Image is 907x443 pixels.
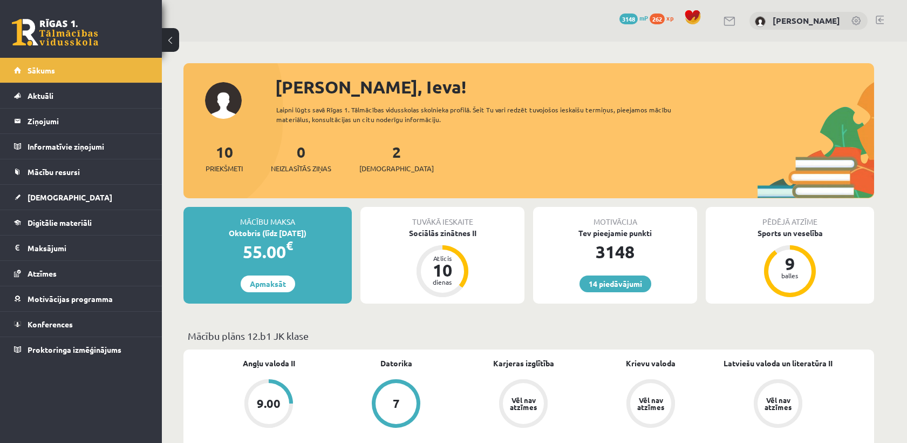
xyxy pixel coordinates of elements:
[650,14,679,22] a: 262 xp
[28,91,53,100] span: Aktuāli
[706,227,874,299] a: Sports un veselība 9 balles
[533,207,697,227] div: Motivācija
[360,227,524,299] a: Sociālās zinātnes II Atlicis 10 dienas
[14,286,148,311] a: Motivācijas programma
[28,192,112,202] span: [DEMOGRAPHIC_DATA]
[271,163,331,174] span: Neizlasītās ziņas
[650,14,665,24] span: 262
[359,142,434,174] a: 2[DEMOGRAPHIC_DATA]
[206,163,243,174] span: Priekšmeti
[14,109,148,133] a: Ziņojumi
[14,134,148,159] a: Informatīvie ziņojumi
[763,397,793,411] div: Vēl nav atzīmes
[14,261,148,286] a: Atzīmes
[533,239,697,265] div: 3148
[774,272,806,279] div: balles
[706,227,874,239] div: Sports un veselība
[508,397,538,411] div: Vēl nav atzīmes
[28,65,55,75] span: Sākums
[626,358,676,369] a: Krievu valoda
[28,167,80,177] span: Mācību resursi
[619,14,648,22] a: 3148 mP
[276,105,691,124] div: Laipni lūgts savā Rīgas 1. Tālmācības vidusskolas skolnieka profilā. Šeit Tu vari redzēt tuvojošo...
[14,159,148,184] a: Mācību resursi
[706,207,874,227] div: Pēdējā atzīme
[28,134,148,159] legend: Informatīvie ziņojumi
[28,218,92,227] span: Digitālie materiāli
[426,279,459,285] div: dienas
[380,358,412,369] a: Datorika
[773,15,840,26] a: [PERSON_NAME]
[426,255,459,261] div: Atlicis
[28,319,73,329] span: Konferences
[183,207,352,227] div: Mācību maksa
[724,358,833,369] a: Latviešu valoda un literatūra II
[14,337,148,362] a: Proktoringa izmēģinājums
[183,239,352,265] div: 55.00
[636,397,666,411] div: Vēl nav atzīmes
[14,83,148,108] a: Aktuāli
[587,379,714,430] a: Vēl nav atzīmes
[14,312,148,337] a: Konferences
[493,358,554,369] a: Karjeras izglītība
[393,398,400,410] div: 7
[275,74,874,100] div: [PERSON_NAME], Ieva!
[14,236,148,260] a: Maksājumi
[188,328,870,343] p: Mācību plāns 12.b1 JK klase
[332,379,460,430] a: 7
[359,163,434,174] span: [DEMOGRAPHIC_DATA]
[28,345,121,354] span: Proktoringa izmēģinājums
[14,185,148,210] a: [DEMOGRAPHIC_DATA]
[241,276,295,292] a: Apmaksāt
[666,14,673,22] span: xp
[28,269,57,278] span: Atzīmes
[243,358,295,369] a: Angļu valoda II
[460,379,587,430] a: Vēl nav atzīmes
[286,238,293,253] span: €
[257,398,281,410] div: 9.00
[205,379,332,430] a: 9.00
[639,14,648,22] span: mP
[28,236,148,260] legend: Maksājumi
[28,294,113,304] span: Motivācijas programma
[12,19,98,46] a: Rīgas 1. Tālmācības vidusskola
[28,109,148,133] legend: Ziņojumi
[183,227,352,239] div: Oktobris (līdz [DATE])
[14,210,148,235] a: Digitālie materiāli
[774,255,806,272] div: 9
[360,227,524,239] div: Sociālās zinātnes II
[714,379,842,430] a: Vēl nav atzīmes
[755,16,766,27] img: Ieva Bringina
[619,14,638,24] span: 3148
[426,261,459,279] div: 10
[533,227,697,239] div: Tev pieejamie punkti
[579,276,651,292] a: 14 piedāvājumi
[360,207,524,227] div: Tuvākā ieskaite
[14,58,148,83] a: Sākums
[271,142,331,174] a: 0Neizlasītās ziņas
[206,142,243,174] a: 10Priekšmeti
